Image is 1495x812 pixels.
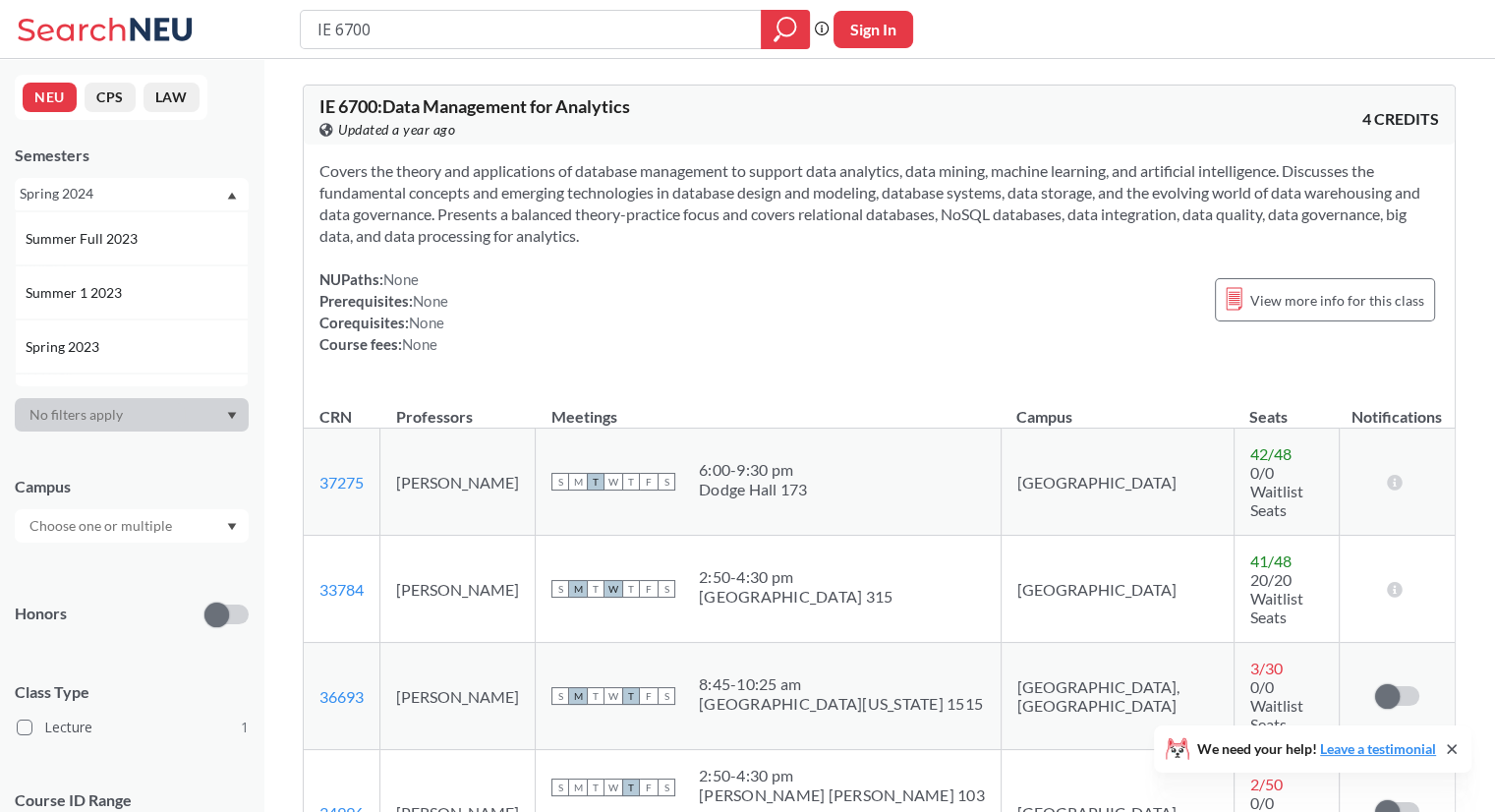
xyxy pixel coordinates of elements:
span: 42 / 48 [1250,444,1292,463]
span: View more info for this class [1250,288,1424,313]
svg: Dropdown arrow [227,412,237,420]
span: Covers the theory and applications of database management to support data analytics, data mining,... [319,161,1420,245]
span: T [622,473,640,491]
div: 2:50 - 4:30 pm [699,766,985,785]
span: T [622,779,640,796]
span: S [551,687,569,705]
a: 33784 [319,580,364,599]
div: Dodge Hall 173 [699,480,808,499]
button: NEU [23,83,77,112]
div: Dropdown arrow [15,398,249,432]
td: [GEOGRAPHIC_DATA], [GEOGRAPHIC_DATA] [1001,643,1234,750]
span: S [551,580,569,598]
a: Leave a testimonial [1320,740,1436,757]
span: M [569,779,587,796]
span: None [413,292,448,310]
span: 0/0 Waitlist Seats [1250,677,1303,733]
a: 37275 [319,473,364,492]
span: S [658,779,675,796]
div: [GEOGRAPHIC_DATA] 315 [699,587,892,607]
span: Spring 2023 [26,336,103,358]
div: Spring 2024Dropdown arrowSummer Full 2024Summer 1 2024Spring 2024Fall 2023Summer 2 2023Summer Ful... [15,178,249,209]
button: CPS [85,83,136,112]
span: We need your help! [1197,742,1436,756]
span: T [587,473,604,491]
span: M [569,687,587,705]
span: Class Type [15,681,249,703]
span: T [587,580,604,598]
span: W [604,687,622,705]
span: M [569,473,587,491]
a: 36693 [319,687,364,706]
span: 20/20 Waitlist Seats [1250,570,1303,626]
label: Lecture [17,715,249,740]
span: None [383,270,419,288]
span: S [551,779,569,796]
th: Seats [1234,386,1339,429]
span: W [604,473,622,491]
span: Summer Full 2023 [26,228,142,250]
span: 0/0 Waitlist Seats [1250,463,1303,519]
button: Sign In [834,11,913,48]
span: S [551,473,569,491]
span: 2 / 50 [1250,775,1283,793]
span: 1 [241,717,249,738]
p: Honors [15,603,67,625]
th: Meetings [536,386,1002,429]
div: 8:45 - 10:25 am [699,674,983,694]
span: Updated a year ago [338,119,455,141]
div: magnifying glass [761,10,810,49]
div: 2:50 - 4:30 pm [699,567,892,587]
span: T [622,687,640,705]
div: NUPaths: Prerequisites: Corequisites: Course fees: [319,268,448,355]
div: Dropdown arrow [15,509,249,543]
div: [GEOGRAPHIC_DATA][US_STATE] 1515 [699,694,983,714]
span: None [409,314,444,331]
span: 3 / 30 [1250,659,1283,677]
span: F [640,687,658,705]
span: T [587,687,604,705]
input: Class, professor, course number, "phrase" [316,13,747,46]
div: [PERSON_NAME] [PERSON_NAME] 103 [699,785,985,805]
svg: Dropdown arrow [227,192,237,200]
th: Notifications [1339,386,1454,429]
span: 4 CREDITS [1362,108,1439,130]
span: F [640,473,658,491]
th: Professors [380,386,536,429]
span: 41 / 48 [1250,551,1292,570]
span: Summer 1 2023 [26,282,126,304]
div: Spring 2024 [20,183,225,204]
span: S [658,580,675,598]
span: T [622,580,640,598]
span: None [402,335,437,353]
div: Semesters [15,145,249,166]
td: [PERSON_NAME] [380,429,536,536]
span: IE 6700 : Data Management for Analytics [319,95,630,117]
span: M [569,580,587,598]
td: [GEOGRAPHIC_DATA] [1001,429,1234,536]
td: [PERSON_NAME] [380,643,536,750]
div: Campus [15,476,249,497]
th: Campus [1001,386,1234,429]
td: [GEOGRAPHIC_DATA] [1001,536,1234,643]
svg: Dropdown arrow [227,523,237,531]
span: T [587,779,604,796]
td: [PERSON_NAME] [380,536,536,643]
span: W [604,779,622,796]
span: F [640,779,658,796]
p: Course ID Range [15,789,249,812]
input: Choose one or multiple [20,514,185,538]
span: W [604,580,622,598]
button: LAW [144,83,200,112]
div: CRN [319,406,352,428]
span: F [640,580,658,598]
span: S [658,473,675,491]
div: 6:00 - 9:30 pm [699,460,808,480]
svg: magnifying glass [774,16,797,43]
span: S [658,687,675,705]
